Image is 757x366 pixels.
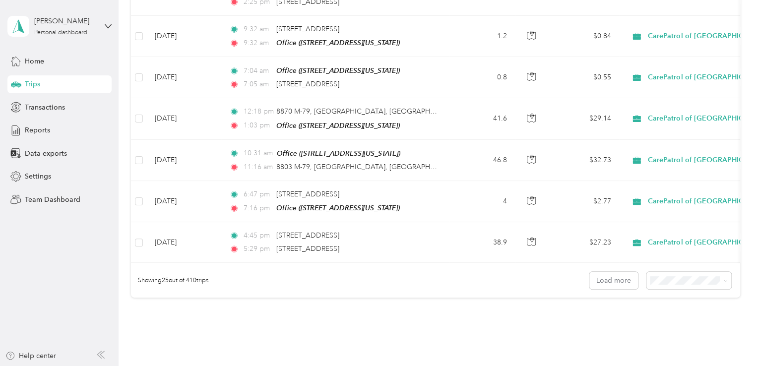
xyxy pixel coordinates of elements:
span: [STREET_ADDRESS] [276,231,339,240]
span: 9:32 am [243,38,271,49]
span: 12:18 pm [243,106,271,117]
span: Trips [25,79,40,89]
span: 11:16 am [243,162,271,173]
span: 7:05 am [243,79,271,90]
td: [DATE] [147,140,221,181]
span: 7:16 pm [243,203,271,214]
span: 6:47 pm [243,189,271,200]
td: [DATE] [147,222,221,263]
span: Office ([STREET_ADDRESS][US_STATE]) [276,204,400,212]
td: $29.14 [550,98,619,139]
button: Help center [5,351,56,361]
iframe: Everlance-gr Chat Button Frame [701,310,757,366]
span: [STREET_ADDRESS] [276,190,339,198]
span: Settings [25,171,51,182]
td: $2.77 [550,181,619,222]
button: Load more [589,272,638,289]
span: Reports [25,125,50,135]
span: 10:31 am [243,148,272,159]
span: Office ([STREET_ADDRESS][US_STATE]) [277,149,400,157]
td: 46.8 [449,140,515,181]
td: 0.8 [449,57,515,98]
span: 5:29 pm [243,244,271,254]
span: Home [25,56,44,66]
td: 38.9 [449,222,515,263]
span: 4:45 pm [243,230,271,241]
span: Data exports [25,148,67,159]
td: [DATE] [147,98,221,139]
td: [DATE] [147,16,221,57]
span: Office ([STREET_ADDRESS][US_STATE]) [276,66,400,74]
span: Transactions [25,102,65,113]
span: [STREET_ADDRESS] [276,244,339,253]
td: $32.73 [550,140,619,181]
td: [DATE] [147,57,221,98]
span: Showing 25 out of 410 trips [131,276,208,285]
span: Team Dashboard [25,194,80,205]
div: Personal dashboard [34,30,87,36]
td: [DATE] [147,181,221,222]
span: 8803 M-79, [GEOGRAPHIC_DATA], [GEOGRAPHIC_DATA] [276,163,461,171]
span: 8870 M-79, [GEOGRAPHIC_DATA], [GEOGRAPHIC_DATA] [276,107,461,116]
div: [PERSON_NAME] [34,16,96,26]
span: 1:03 pm [243,120,271,131]
td: 1.2 [449,16,515,57]
td: $27.23 [550,222,619,263]
span: [STREET_ADDRESS] [276,25,339,33]
td: 4 [449,181,515,222]
td: $0.55 [550,57,619,98]
td: $0.84 [550,16,619,57]
td: 41.6 [449,98,515,139]
span: 7:04 am [243,65,271,76]
span: Office ([STREET_ADDRESS][US_STATE]) [276,39,400,47]
span: 9:32 am [243,24,271,35]
span: Office ([STREET_ADDRESS][US_STATE]) [276,122,400,129]
span: [STREET_ADDRESS] [276,80,339,88]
